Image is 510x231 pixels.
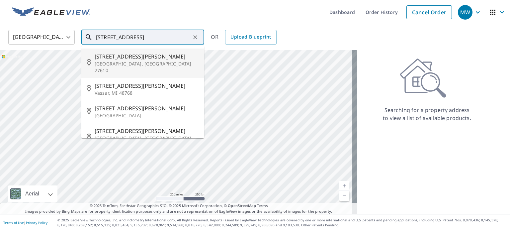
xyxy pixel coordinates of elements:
a: Cancel Order [406,5,452,19]
div: [GEOGRAPHIC_DATA] [8,28,75,47]
a: OpenStreetMap [228,203,256,208]
a: Terms [257,203,268,208]
span: [STREET_ADDRESS][PERSON_NAME] [95,82,199,90]
img: EV Logo [12,7,90,17]
span: Upload Blueprint [230,33,271,41]
p: [GEOGRAPHIC_DATA], [GEOGRAPHIC_DATA] 27520 [95,135,199,148]
div: OR [211,30,277,45]
p: Vassar, MI 48768 [95,90,199,96]
a: Terms of Use [3,220,24,225]
input: Search by address or latitude-longitude [96,28,191,47]
p: [GEOGRAPHIC_DATA], [GEOGRAPHIC_DATA] 27610 [95,60,199,74]
a: Upload Blueprint [225,30,276,45]
p: © 2025 Eagle View Technologies, Inc. and Pictometry International Corp. All Rights Reserved. Repo... [57,218,507,228]
p: Searching for a property address to view a list of available products. [382,106,471,122]
span: [STREET_ADDRESS][PERSON_NAME] [95,53,199,60]
a: Privacy Policy [26,220,47,225]
p: [GEOGRAPHIC_DATA] [95,112,199,119]
div: Aerial [8,185,57,202]
a: Current Level 5, Zoom In [339,181,349,191]
p: | [3,221,47,225]
span: [STREET_ADDRESS][PERSON_NAME] [95,104,199,112]
button: Clear [191,33,200,42]
span: © 2025 TomTom, Earthstar Geographics SIO, © 2025 Microsoft Corporation, © [90,203,268,209]
div: Aerial [23,185,41,202]
div: MW [458,5,472,20]
a: Current Level 5, Zoom Out [339,191,349,201]
span: [STREET_ADDRESS][PERSON_NAME] [95,127,199,135]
